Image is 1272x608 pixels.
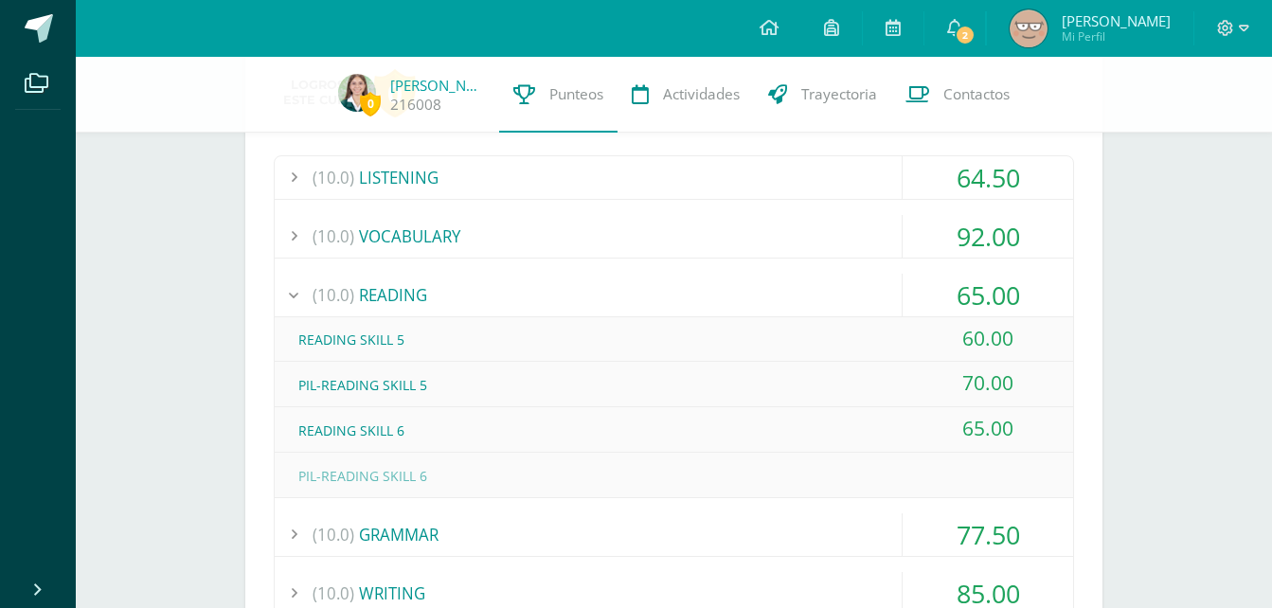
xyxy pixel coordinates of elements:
[1062,28,1171,45] span: Mi Perfil
[903,317,1073,360] div: 60.00
[275,156,1073,199] div: LISTENING
[275,455,1073,497] div: PIL-READING SKILL 6
[275,364,1073,406] div: PIL-READING SKILL 5
[313,156,354,199] span: (10.0)
[313,215,354,258] span: (10.0)
[313,513,354,556] span: (10.0)
[275,215,1073,258] div: VOCABULARY
[754,57,891,133] a: Trayectoria
[903,362,1073,404] div: 70.00
[499,57,618,133] a: Punteos
[943,84,1010,104] span: Contactos
[891,57,1024,133] a: Contactos
[275,513,1073,556] div: GRAMMAR
[360,92,381,116] span: 0
[1010,9,1048,47] img: 3dd3f3b30ed77a93fc89982ec5dbedb6.png
[955,25,976,45] span: 2
[903,274,1073,316] div: 65.00
[549,84,603,104] span: Punteos
[275,318,1073,361] div: READING SKILL 5
[390,76,485,95] a: [PERSON_NAME]
[1062,11,1171,30] span: [PERSON_NAME]
[313,274,354,316] span: (10.0)
[801,84,877,104] span: Trayectoria
[618,57,754,133] a: Actividades
[903,215,1073,258] div: 92.00
[903,407,1073,450] div: 65.00
[275,274,1073,316] div: READING
[275,409,1073,452] div: READING SKILL 6
[663,84,740,104] span: Actividades
[390,95,441,115] a: 216008
[903,513,1073,556] div: 77.50
[338,74,376,112] img: fafa118916f6c6f6b8e7257dbbebbef6.png
[903,156,1073,199] div: 64.50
